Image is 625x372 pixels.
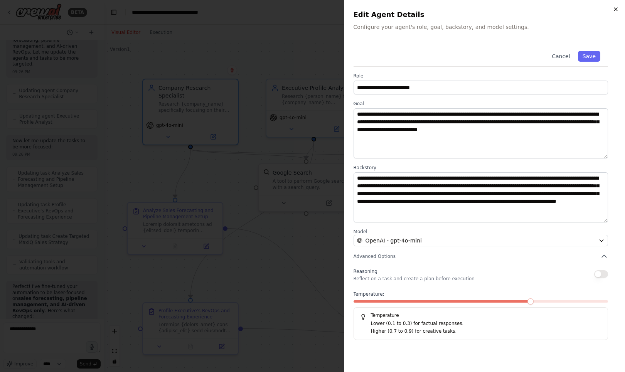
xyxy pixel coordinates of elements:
[354,9,616,20] h2: Edit Agent Details
[371,320,601,328] p: Lower (0.1 to 0.3) for factual responses.
[371,328,601,335] p: Higher (0.7 to 0.9) for creative tasks.
[354,235,608,246] button: OpenAI - gpt-4o-mini
[354,165,608,171] label: Backstory
[354,291,384,297] span: Temperature:
[354,73,608,79] label: Role
[354,252,608,260] button: Advanced Options
[547,51,574,62] button: Cancel
[360,312,601,318] h5: Temperature
[578,51,600,62] button: Save
[354,253,396,259] span: Advanced Options
[354,101,608,107] label: Goal
[354,276,475,282] p: Reflect on a task and create a plan before execution
[354,269,377,274] span: Reasoning
[354,229,608,235] label: Model
[354,23,616,31] p: Configure your agent's role, goal, backstory, and model settings.
[366,237,422,244] span: OpenAI - gpt-4o-mini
